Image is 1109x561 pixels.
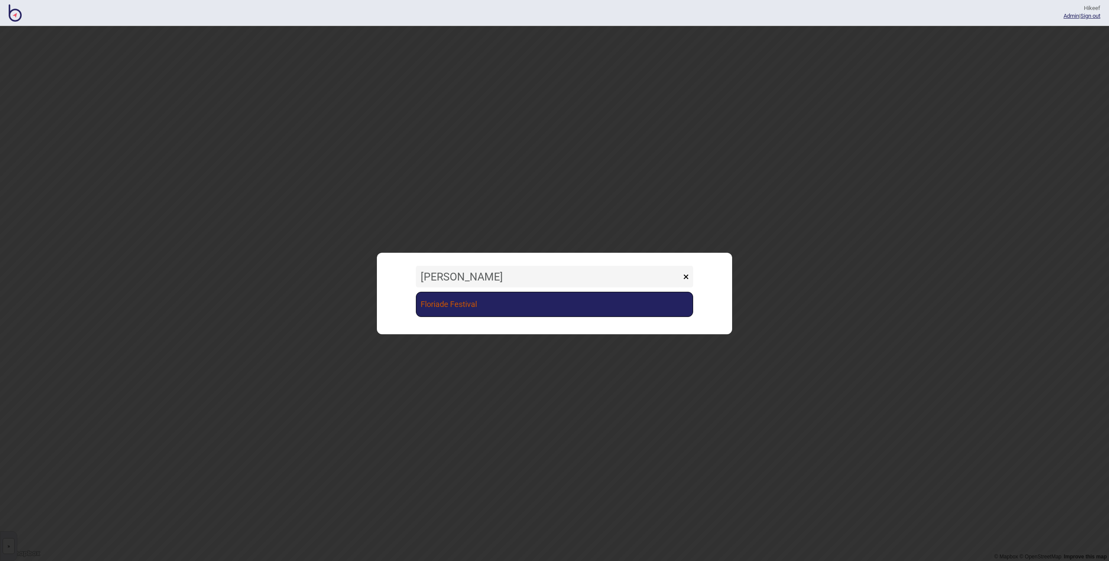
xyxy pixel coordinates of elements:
[1080,13,1100,19] button: Sign out
[416,266,681,287] input: Search locations by tag + name
[679,266,693,287] button: ×
[9,4,22,22] img: BindiMaps CMS
[416,292,693,317] a: Floriade Festival
[1064,13,1079,19] a: Admin
[1064,13,1080,19] span: |
[1064,4,1100,12] div: Hi keef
